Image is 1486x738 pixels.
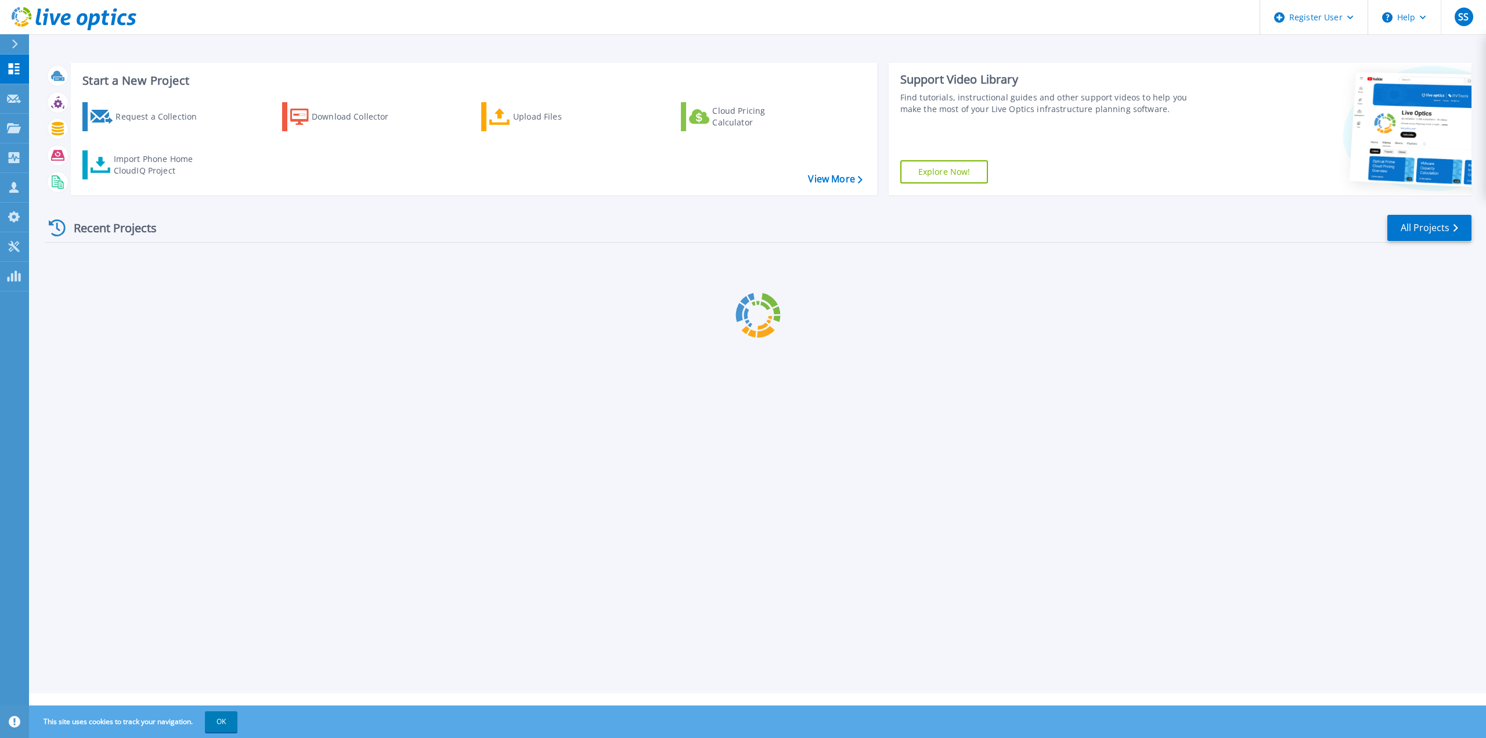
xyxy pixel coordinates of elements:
[681,102,810,131] a: Cloud Pricing Calculator
[32,711,237,732] span: This site uses cookies to track your navigation.
[481,102,611,131] a: Upload Files
[82,102,212,131] a: Request a Collection
[312,105,405,128] div: Download Collector
[712,105,805,128] div: Cloud Pricing Calculator
[808,174,862,185] a: View More
[205,711,237,732] button: OK
[900,160,989,183] a: Explore Now!
[1387,215,1471,241] a: All Projects
[116,105,208,128] div: Request a Collection
[900,92,1202,115] div: Find tutorials, instructional guides and other support videos to help you make the most of your L...
[900,72,1202,87] div: Support Video Library
[282,102,412,131] a: Download Collector
[45,214,172,242] div: Recent Projects
[114,153,204,177] div: Import Phone Home CloudIQ Project
[1458,12,1469,21] span: SS
[82,74,862,87] h3: Start a New Project
[513,105,606,128] div: Upload Files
